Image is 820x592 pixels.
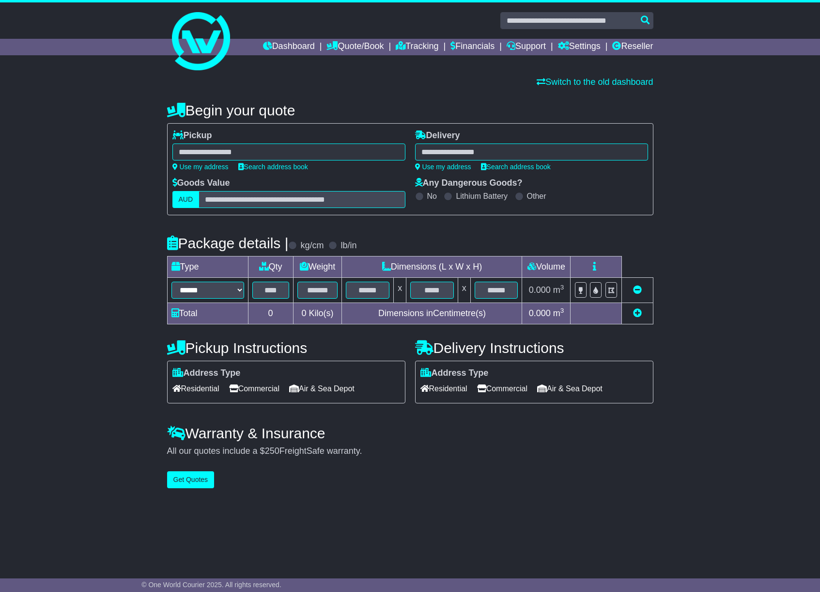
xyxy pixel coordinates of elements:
[167,303,248,324] td: Total
[167,235,289,251] h4: Package details |
[248,256,293,278] td: Qty
[167,446,653,457] div: All our quotes include a $ FreightSafe warranty.
[415,178,523,189] label: Any Dangerous Goods?
[456,192,508,201] label: Lithium Battery
[289,381,355,396] span: Air & Sea Depot
[553,308,564,318] span: m
[167,471,215,488] button: Get Quotes
[420,381,467,396] span: Residential
[481,163,551,171] a: Search address book
[167,102,653,118] h4: Begin your quote
[172,368,241,379] label: Address Type
[172,163,229,171] a: Use my address
[415,163,471,171] a: Use my address
[172,381,219,396] span: Residential
[415,340,653,356] h4: Delivery Instructions
[558,39,601,55] a: Settings
[265,446,279,456] span: 250
[172,191,200,208] label: AUD
[300,240,324,251] label: kg/cm
[394,278,406,303] td: x
[560,307,564,314] sup: 3
[420,368,489,379] label: Address Type
[633,308,642,318] a: Add new item
[529,285,551,295] span: 0.000
[342,256,522,278] td: Dimensions (L x W x H)
[248,303,293,324] td: 0
[450,39,495,55] a: Financials
[293,303,342,324] td: Kilo(s)
[529,308,551,318] span: 0.000
[167,340,405,356] h4: Pickup Instructions
[477,381,527,396] span: Commercial
[167,425,653,441] h4: Warranty & Insurance
[415,130,460,141] label: Delivery
[229,381,279,396] span: Commercial
[141,581,281,589] span: © One World Courier 2025. All rights reserved.
[172,178,230,189] label: Goods Value
[340,240,356,251] label: lb/in
[326,39,384,55] a: Quote/Book
[301,308,306,318] span: 0
[537,77,653,87] a: Switch to the old dashboard
[633,285,642,295] a: Remove this item
[293,256,342,278] td: Weight
[167,256,248,278] td: Type
[507,39,546,55] a: Support
[537,381,603,396] span: Air & Sea Depot
[612,39,653,55] a: Reseller
[238,163,308,171] a: Search address book
[522,256,571,278] td: Volume
[263,39,315,55] a: Dashboard
[560,284,564,291] sup: 3
[427,192,437,201] label: No
[172,130,212,141] label: Pickup
[553,285,564,295] span: m
[527,192,546,201] label: Other
[342,303,522,324] td: Dimensions in Centimetre(s)
[396,39,438,55] a: Tracking
[458,278,470,303] td: x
